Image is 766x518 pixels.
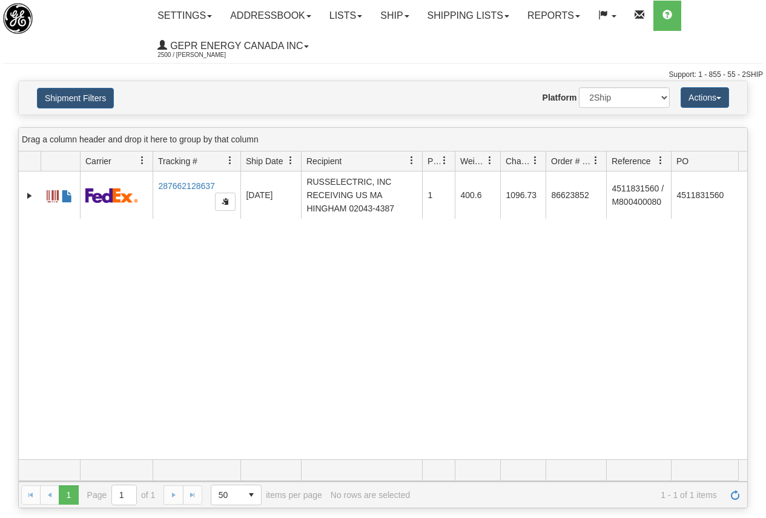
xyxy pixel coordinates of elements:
[85,188,138,203] img: 2 - FedEx
[606,171,671,219] td: 4511831560 / M800400080
[546,171,606,219] td: 86623852
[331,490,411,500] div: No rows are selected
[506,155,531,167] span: Charge
[725,485,745,505] a: Refresh
[320,1,371,31] a: Lists
[80,151,153,171] th: Press ctrl + space to group
[606,151,671,171] th: Press ctrl + space to group
[59,485,78,505] span: Page 1
[157,49,248,61] span: 2500 / [PERSON_NAME]
[61,185,73,204] a: Comercial Invoice
[551,155,592,167] span: Order # / Ship Request #
[480,150,500,171] a: Weight filter column settings
[158,181,214,191] a: 287662128637
[401,150,422,171] a: Recipient filter column settings
[731,150,751,171] a: PO filter column settings
[47,185,59,204] a: Label
[240,151,301,171] th: Press ctrl + space to group
[676,155,688,167] span: PO
[280,150,301,171] a: Ship Date filter column settings
[418,490,717,500] span: 1 - 1 of 1 items
[220,150,240,171] a: Tracking # filter column settings
[158,155,197,167] span: Tracking #
[671,171,751,219] td: 4511831560
[41,151,80,171] th: Press ctrl + space to group
[546,151,606,171] th: Press ctrl + space to group
[219,489,234,501] span: 50
[242,485,261,505] span: select
[3,70,763,80] div: Support: 1 - 855 - 55 - 2SHIP
[434,150,455,171] a: Packages filter column settings
[671,151,751,171] th: Press ctrl + space to group
[586,150,606,171] a: Order # / Ship Request # filter column settings
[37,88,114,108] button: Shipment Filters
[418,1,518,31] a: Shipping lists
[85,155,111,167] span: Carrier
[19,128,747,151] div: grid grouping header
[240,171,301,219] td: [DATE]
[148,31,318,61] a: GEPR Energy Canada Inc 2500 / [PERSON_NAME]
[301,151,422,171] th: Press ctrl + space to group
[211,485,262,505] span: Page sizes drop down
[167,41,303,51] span: GEPR Energy Canada Inc
[500,171,546,219] td: 1096.73
[211,485,322,505] span: items per page
[87,485,156,505] span: Page of 1
[525,150,546,171] a: Charge filter column settings
[306,155,342,167] span: Recipient
[428,155,440,167] span: Packages
[422,171,455,219] td: 1
[518,1,589,31] a: Reports
[612,155,651,167] span: Reference
[500,151,546,171] th: Press ctrl + space to group
[148,1,221,31] a: Settings
[132,150,153,171] a: Carrier filter column settings
[650,150,671,171] a: Reference filter column settings
[24,190,36,202] a: Expand
[738,197,765,320] iframe: chat widget
[455,171,500,219] td: 400.6
[371,1,418,31] a: Ship
[455,151,500,171] th: Press ctrl + space to group
[221,1,320,31] a: Addressbook
[3,3,33,34] img: logo2500.jpg
[460,155,486,167] span: Weight
[422,151,455,171] th: Press ctrl + space to group
[543,91,577,104] label: Platform
[246,155,283,167] span: Ship Date
[215,193,236,211] button: Copy to clipboard
[301,171,422,219] td: RUSSELECTRIC, INC RECEIVING US MA HINGHAM 02043-4387
[681,87,729,108] button: Actions
[153,151,240,171] th: Press ctrl + space to group
[112,485,136,505] input: Page 1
